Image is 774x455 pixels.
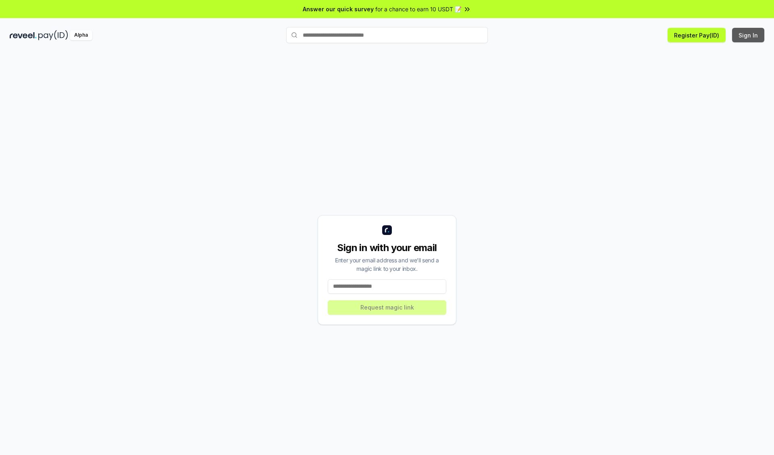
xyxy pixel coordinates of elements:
[382,225,392,235] img: logo_small
[10,30,37,40] img: reveel_dark
[70,30,92,40] div: Alpha
[38,30,68,40] img: pay_id
[732,28,764,42] button: Sign In
[328,256,446,273] div: Enter your email address and we’ll send a magic link to your inbox.
[668,28,726,42] button: Register Pay(ID)
[375,5,462,13] span: for a chance to earn 10 USDT 📝
[303,5,374,13] span: Answer our quick survey
[328,241,446,254] div: Sign in with your email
